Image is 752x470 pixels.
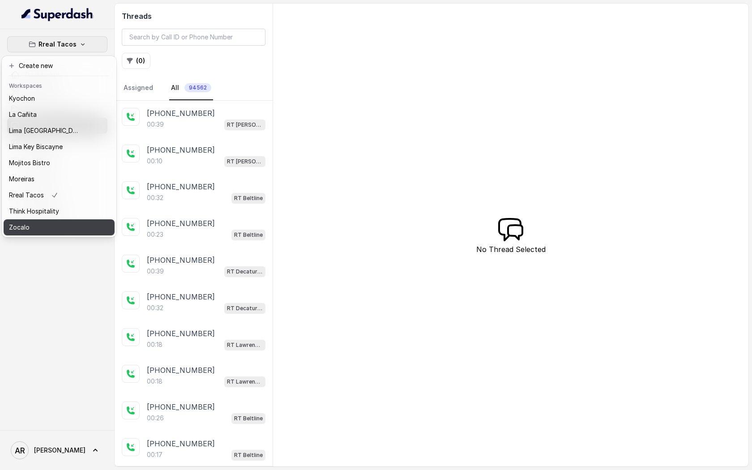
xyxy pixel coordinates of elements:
p: Zocalo [9,222,30,233]
div: Rreal Tacos [2,56,116,237]
p: Rreal Tacos [9,190,44,201]
p: Kyochon [9,93,35,104]
p: Moreiras [9,174,34,184]
p: La Cañita [9,109,37,120]
header: Workspaces [4,78,115,92]
p: Lima [GEOGRAPHIC_DATA] [9,125,81,136]
p: Lima Key Biscayne [9,141,63,152]
p: Think Hospitality [9,206,59,217]
button: Rreal Tacos [7,36,107,52]
button: Create new [4,58,115,74]
p: Rreal Tacos [38,39,77,50]
p: Mojitos Bistro [9,158,50,168]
